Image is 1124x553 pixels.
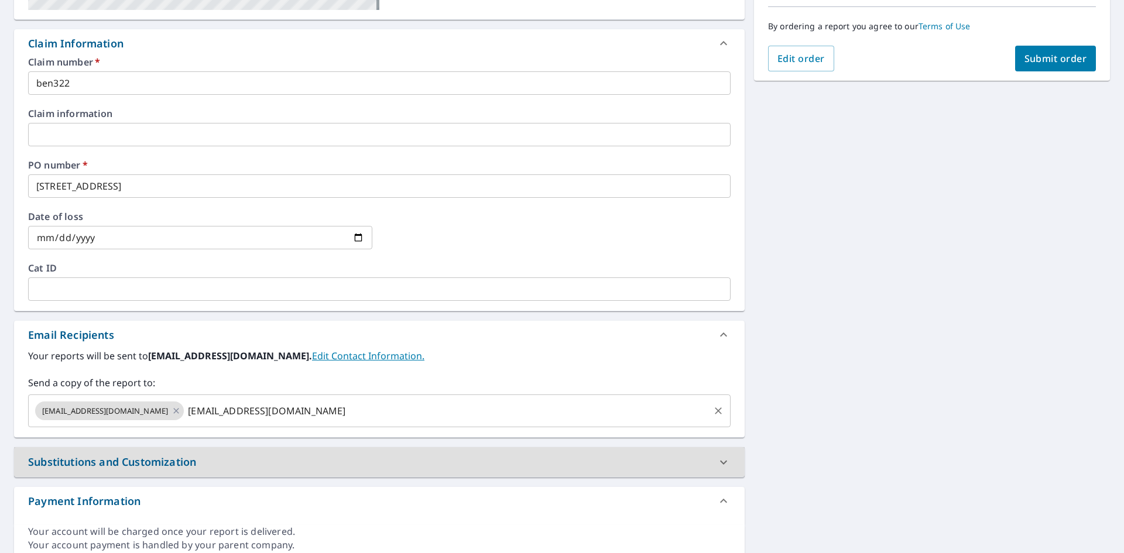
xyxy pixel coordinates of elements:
label: Cat ID [28,263,731,273]
span: Submit order [1024,52,1087,65]
button: Submit order [1015,46,1096,71]
a: Terms of Use [919,20,971,32]
b: [EMAIL_ADDRESS][DOMAIN_NAME]. [148,349,312,362]
div: [EMAIL_ADDRESS][DOMAIN_NAME] [35,401,184,420]
label: PO number [28,160,731,170]
div: Substitutions and Customization [28,454,196,470]
div: Your account will be charged once your report is delivered. [28,525,731,538]
button: Edit order [768,46,834,71]
label: Claim information [28,109,731,118]
div: Claim Information [28,36,124,51]
div: Payment Information [28,493,140,509]
div: Your account payment is handled by your parent company. [28,538,731,552]
button: Clear [710,403,727,419]
label: Send a copy of the report to: [28,376,731,390]
span: [EMAIL_ADDRESS][DOMAIN_NAME] [35,406,175,417]
a: EditContactInfo [312,349,424,362]
label: Date of loss [28,212,372,221]
div: Email Recipients [28,327,114,343]
div: Substitutions and Customization [14,447,745,477]
div: Claim Information [14,29,745,57]
span: Edit order [777,52,825,65]
label: Your reports will be sent to [28,349,731,363]
div: Payment Information [14,487,745,515]
div: Email Recipients [14,321,745,349]
label: Claim number [28,57,731,67]
p: By ordering a report you agree to our [768,21,1096,32]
